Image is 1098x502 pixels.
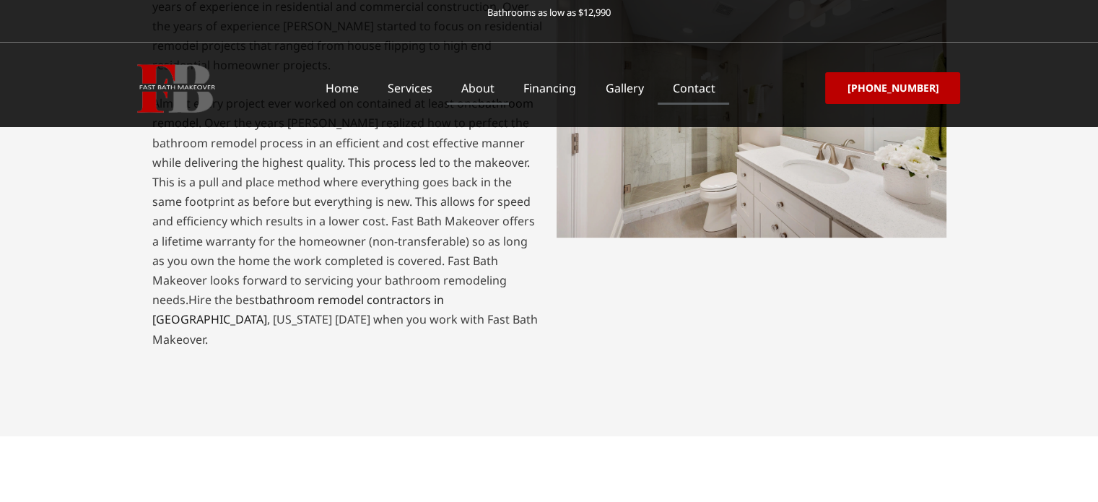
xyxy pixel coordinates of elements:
[152,292,538,347] span: Hire the best , [US_STATE] [DATE] when you work with Fast Bath Makeover.
[825,72,960,104] a: [PHONE_NUMBER]
[847,83,938,93] span: [PHONE_NUMBER]
[137,64,215,113] img: Fast Bath Makeover icon
[152,94,542,350] p: Almost every project ever worked on contained at least one . Over the years [PERSON_NAME] realize...
[311,72,373,105] a: Home
[658,72,729,105] a: Contact
[447,72,509,105] a: About
[509,72,591,105] a: Financing
[152,292,444,327] a: bathroom remodel contractors in [GEOGRAPHIC_DATA]
[373,72,447,105] a: Services
[591,72,658,105] a: Gallery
